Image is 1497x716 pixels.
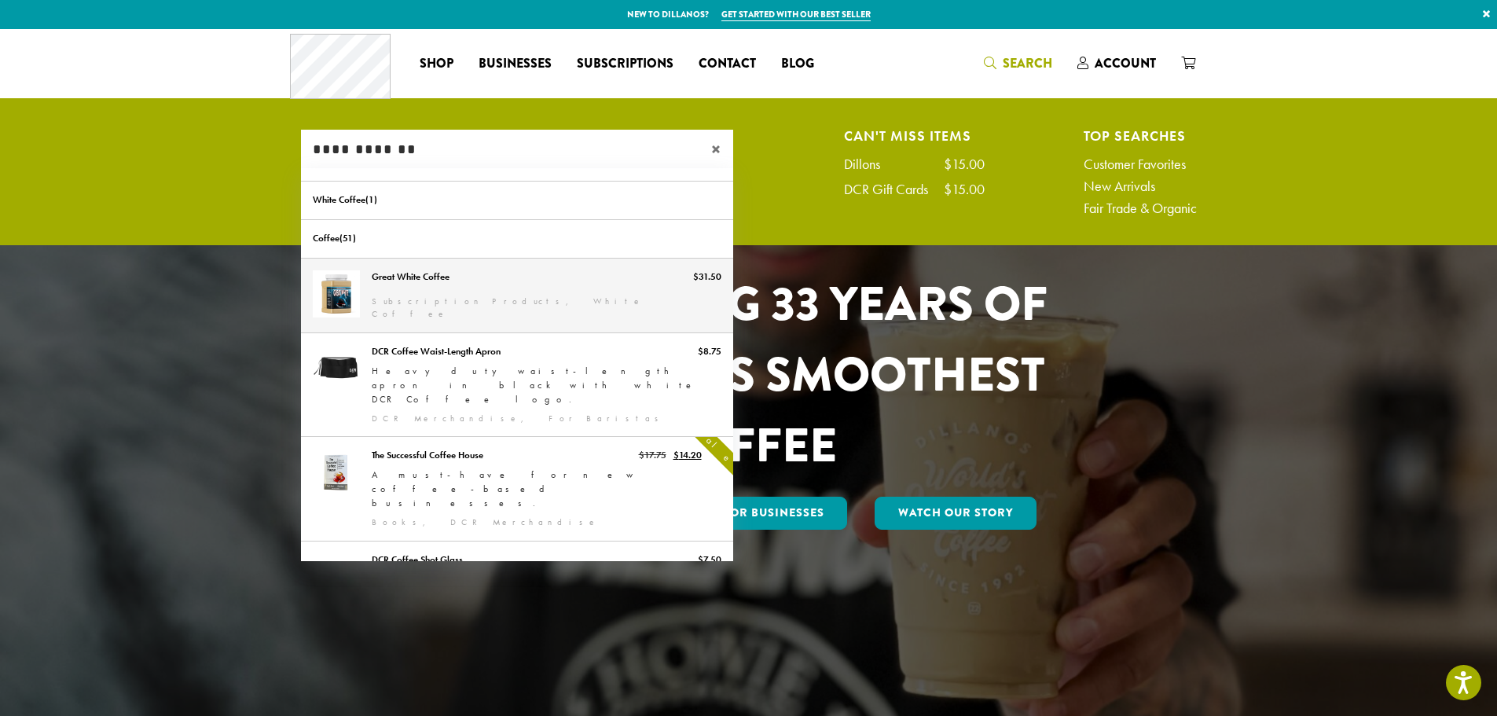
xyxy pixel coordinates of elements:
a: Watch Our Story [875,497,1037,530]
span: Shop [420,54,453,74]
div: $15.00 [944,182,985,196]
span: Subscriptions [577,54,673,74]
a: Search [971,50,1065,76]
a: New Arrivals [1084,179,1197,193]
a: Fair Trade & Organic [1084,201,1197,215]
span: Blog [781,54,814,74]
span: Businesses [479,54,552,74]
span: Contact [699,54,756,74]
a: Get started with our best seller [721,8,871,21]
div: DCR Gift Cards [844,182,944,196]
h4: Top Searches [1084,130,1197,141]
div: Dillons [844,157,896,171]
span: × [711,140,733,159]
h4: Can't Miss Items [844,130,985,141]
a: Customer Favorites [1084,157,1197,171]
span: Account [1095,54,1156,72]
a: Coffee For Businesses [650,497,848,530]
h1: CELEBRATING 33 YEARS OF THE WORLD’S SMOOTHEST COFFEE [404,269,1094,481]
div: $15.00 [944,157,985,171]
a: Shop [407,51,466,76]
span: Search [1003,54,1052,72]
